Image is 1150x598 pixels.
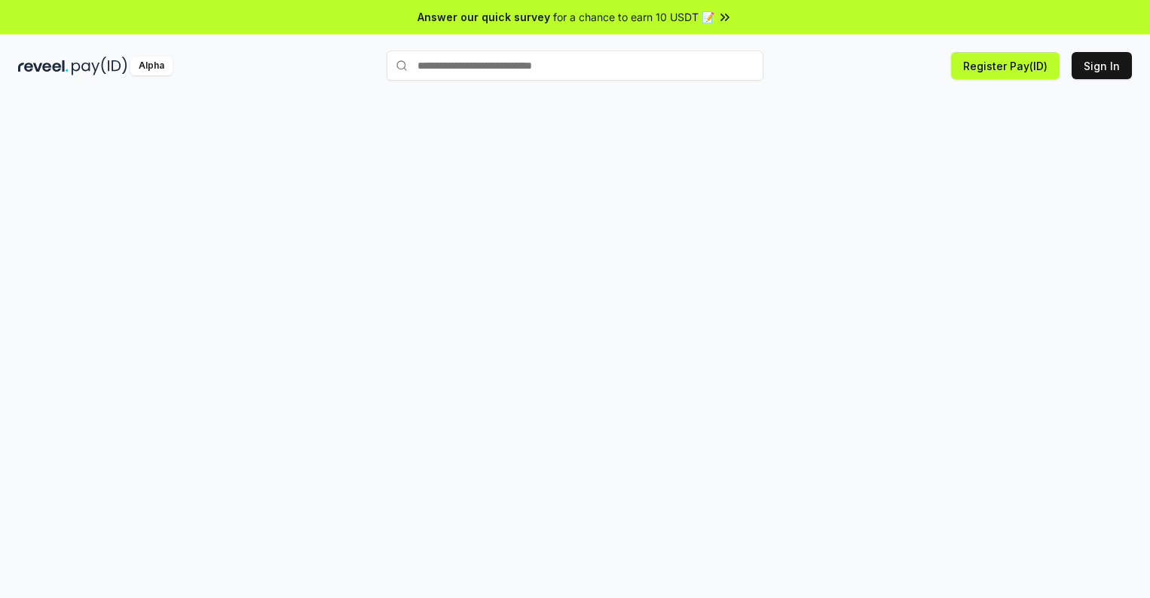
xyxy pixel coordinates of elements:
[72,57,127,75] img: pay_id
[1072,52,1132,79] button: Sign In
[130,57,173,75] div: Alpha
[18,57,69,75] img: reveel_dark
[553,9,714,25] span: for a chance to earn 10 USDT 📝
[417,9,550,25] span: Answer our quick survey
[951,52,1060,79] button: Register Pay(ID)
